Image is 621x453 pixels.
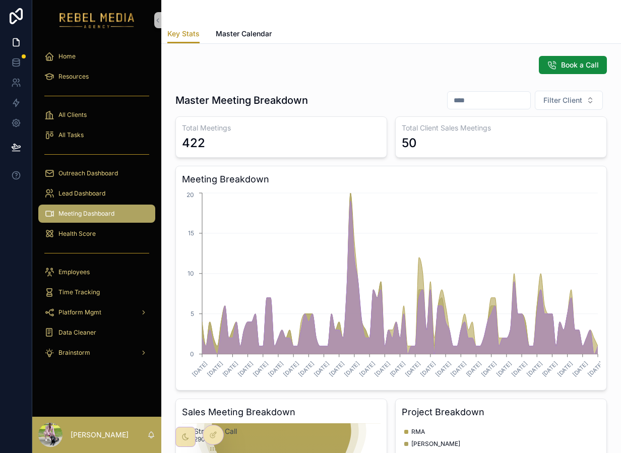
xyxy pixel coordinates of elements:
text: [DATE] [389,360,407,378]
span: Resources [58,73,89,81]
text: [DATE] [541,360,559,378]
text: [DATE] [328,360,346,378]
text: [DATE] [419,360,437,378]
div: scrollable content [32,40,161,375]
text: [DATE] [495,360,513,378]
span: RMA [411,428,425,436]
a: Employees [38,263,155,281]
span: All Clients [58,111,87,119]
a: All Clients [38,106,155,124]
text: [DATE] [404,360,422,378]
a: Master Calendar [216,25,272,45]
a: Home [38,47,155,66]
tspan: 0 [190,350,194,358]
h3: Meeting Breakdown [182,172,600,186]
a: Brainstorm [38,344,155,362]
h3: Sales Meeting Breakdown [182,405,381,419]
text: [DATE] [206,360,224,378]
span: Platform Mgmt [58,308,101,316]
img: App logo [59,12,135,28]
text: [DATE] [236,360,255,378]
span: Master Calendar [216,29,272,39]
tspan: 15 [188,229,194,237]
text: [DATE] [358,360,376,378]
text: [DATE] [374,360,392,378]
text: [DATE] [297,360,316,378]
text: [DATE] [434,360,452,378]
text: 290 [194,435,205,443]
span: Key Stats [167,29,200,39]
span: Home [58,52,76,60]
text: [DATE] [526,360,544,378]
tspan: 5 [191,310,194,317]
button: Select Button [535,91,603,110]
text: [DATE] [510,360,528,378]
div: 50 [402,135,417,151]
span: Brainstorm [58,349,90,357]
span: Employees [58,268,90,276]
span: Meeting Dashboard [58,210,114,218]
text: [DATE] [586,360,604,378]
a: Key Stats [167,25,200,44]
span: Time Tracking [58,288,100,296]
h1: Master Meeting Breakdown [175,93,308,107]
text: [DATE] [252,360,270,378]
div: chart [182,190,600,384]
span: Data Cleaner [58,329,96,337]
tspan: 20 [187,191,194,199]
text: [DATE] [343,360,361,378]
span: Lead Dashboard [58,189,105,198]
span: All Tasks [58,131,84,139]
text: [DATE] [191,360,209,378]
span: Outreach Dashboard [58,169,118,177]
button: Book a Call [539,56,607,74]
tspan: 10 [188,270,194,277]
a: Time Tracking [38,283,155,301]
h3: Total Meetings [182,123,381,133]
a: Health Score [38,225,155,243]
text: [DATE] [556,360,574,378]
span: Health Score [58,230,96,238]
a: Data Cleaner [38,323,155,342]
span: [PERSON_NAME] [411,440,460,448]
span: Book a Call [561,60,599,70]
a: Platform Mgmt [38,303,155,321]
text: [DATE] [450,360,468,378]
text: [DATE] [480,360,498,378]
h3: Total Client Sales Meetings [402,123,600,133]
a: All Tasks [38,126,155,144]
text: [DATE] [221,360,239,378]
a: Lead Dashboard [38,184,155,203]
h3: Project Breakdown [402,405,600,419]
p: [PERSON_NAME] [71,430,129,440]
a: Outreach Dashboard [38,164,155,182]
text: [DATE] [313,360,331,378]
span: Filter Client [543,95,582,105]
div: 422 [182,135,205,151]
text: [DATE] [267,360,285,378]
text: [DATE] [465,360,483,378]
text: [DATE] [571,360,589,378]
text: [DATE] [282,360,300,378]
a: Meeting Dashboard [38,205,155,223]
a: Resources [38,68,155,86]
